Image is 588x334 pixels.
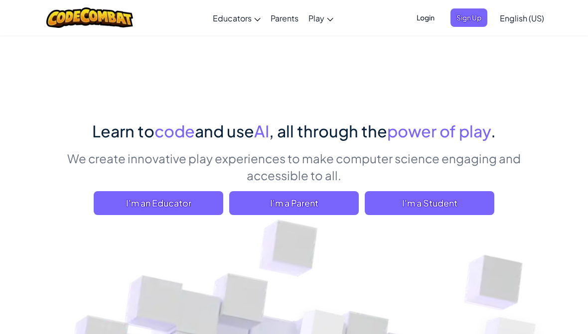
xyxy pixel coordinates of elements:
span: Play [308,13,324,23]
span: power of play [387,121,491,141]
a: I'm a Parent [229,191,359,215]
a: Parents [266,4,303,31]
span: Learn to [92,121,154,141]
span: and use [195,121,254,141]
button: Sign Up [450,8,487,27]
p: We create innovative play experiences to make computer science engaging and accessible to all. [60,150,528,184]
button: Login [411,8,441,27]
button: I'm a Student [365,191,494,215]
span: English (US) [500,13,544,23]
a: I'm an Educator [94,191,223,215]
a: English (US) [495,4,549,31]
img: CodeCombat logo [46,7,134,28]
span: , all through the [269,121,387,141]
a: Educators [208,4,266,31]
a: Play [303,4,338,31]
span: . [491,121,496,141]
span: code [154,121,195,141]
span: AI [254,121,269,141]
span: Educators [213,13,252,23]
